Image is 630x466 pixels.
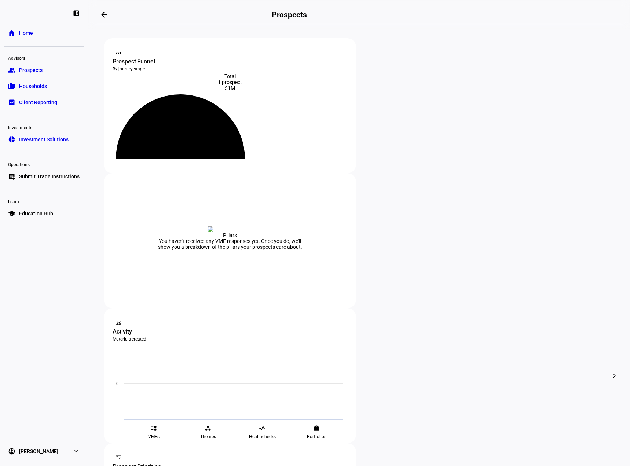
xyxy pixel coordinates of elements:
[113,73,347,79] div: Total
[113,79,347,85] div: 1 prospect
[19,210,53,217] span: Education Hub
[8,66,15,74] eth-mat-symbol: group
[150,425,157,432] eth-mat-symbol: event_list
[4,52,84,63] div: Advisors
[19,136,69,143] span: Investment Solutions
[100,10,109,19] mat-icon: arrow_backwards
[8,99,15,106] eth-mat-symbol: bid_landscape
[113,85,347,91] div: $1M
[115,454,122,462] mat-icon: fact_check
[113,336,347,342] div: Materials created
[113,57,347,66] div: Prospect Funnel
[313,425,320,432] eth-mat-symbol: work
[249,434,276,440] span: Healthchecks
[8,173,15,180] eth-mat-symbol: list_alt_add
[148,434,160,440] span: VMEs
[8,29,15,37] eth-mat-symbol: home
[19,83,47,90] span: Households
[4,122,84,132] div: Investments
[259,425,265,432] eth-mat-symbol: vital_signs
[4,95,84,110] a: bid_landscapeClient Reporting
[8,83,15,90] eth-mat-symbol: folder_copy
[73,448,80,455] eth-mat-symbol: expand_more
[113,66,347,72] div: By journey stage
[307,434,326,440] span: Portfolios
[113,327,347,336] div: Activity
[4,132,84,147] a: pie_chartInvestment Solutions
[19,29,33,37] span: Home
[115,319,122,327] mat-icon: monitoring
[200,434,216,440] span: Themes
[205,425,211,432] eth-mat-symbol: workspaces
[8,210,15,217] eth-mat-symbol: school
[116,381,118,386] text: 0
[208,226,252,232] img: pillars-wdget-zero-state.svg
[19,448,58,455] span: [PERSON_NAME]
[272,10,307,19] h2: Prospects
[4,196,84,206] div: Learn
[4,63,84,77] a: groupProspects
[19,99,57,106] span: Client Reporting
[223,232,237,238] div: Pillars
[610,371,619,380] mat-icon: chevron_right
[8,448,15,455] eth-mat-symbol: account_circle
[4,26,84,40] a: homeHome
[4,79,84,94] a: folder_copyHouseholds
[8,136,15,143] eth-mat-symbol: pie_chart
[19,173,80,180] span: Submit Trade Instructions
[73,10,80,17] eth-mat-symbol: left_panel_close
[115,49,122,57] mat-icon: steppers
[19,66,43,74] span: Prospects
[157,238,303,250] div: You haven't received any VME responses yet. Once you do, we'll show you a breakdown of the pillar...
[4,159,84,169] div: Operations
